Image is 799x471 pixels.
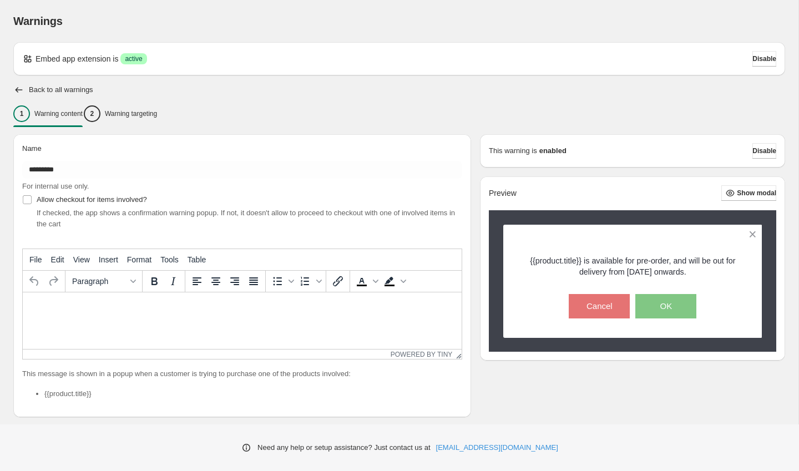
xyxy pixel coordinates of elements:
p: Embed app extension is [36,53,118,64]
div: Background color [380,272,408,291]
h2: Back to all warnings [29,85,93,94]
div: Numbered list [296,272,323,291]
span: active [125,54,142,63]
button: Show modal [721,185,776,201]
div: Resize [452,350,462,359]
button: Align right [225,272,244,291]
p: This warning is [489,145,537,156]
a: [EMAIL_ADDRESS][DOMAIN_NAME] [436,442,558,453]
button: Bold [145,272,164,291]
span: Disable [752,54,776,63]
button: Justify [244,272,263,291]
span: Insert [99,255,118,264]
span: Edit [51,255,64,264]
button: Align center [206,272,225,291]
span: View [73,255,90,264]
iframe: Rich Text Area [23,292,462,349]
button: Insert/edit link [328,272,347,291]
span: Table [188,255,206,264]
button: 1Warning content [13,102,83,125]
a: Powered by Tiny [391,351,453,358]
button: Align left [188,272,206,291]
div: Text color [352,272,380,291]
li: {{product.title}} [44,388,462,399]
span: If checked, the app shows a confirmation warning popup. If not, it doesn't allow to proceed to ch... [37,209,455,228]
p: This message is shown in a popup when a customer is trying to purchase one of the products involved: [22,368,462,379]
div: Bullet list [268,272,296,291]
div: 1 [13,105,30,122]
span: Name [22,144,42,153]
span: Allow checkout for items involved? [37,195,147,204]
p: Warning content [34,109,83,118]
span: Warnings [13,15,63,27]
button: Formats [68,272,140,291]
span: Disable [752,146,776,155]
p: Warning targeting [105,109,157,118]
span: Format [127,255,151,264]
button: 2Warning targeting [84,102,157,125]
button: Italic [164,272,183,291]
button: Cancel [569,294,630,318]
span: File [29,255,42,264]
button: Redo [44,272,63,291]
strong: enabled [539,145,567,156]
span: Show modal [737,189,776,197]
button: OK [635,294,696,318]
span: For internal use only. [22,182,89,190]
span: Tools [160,255,179,264]
p: {{product.title}} is available for pre-order, and will be out for delivery from [DATE] onwards. [523,255,743,277]
div: 2 [84,105,100,122]
span: Paragraph [72,277,127,286]
h2: Preview [489,189,517,198]
button: Undo [25,272,44,291]
button: Disable [752,51,776,67]
button: Disable [752,143,776,159]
